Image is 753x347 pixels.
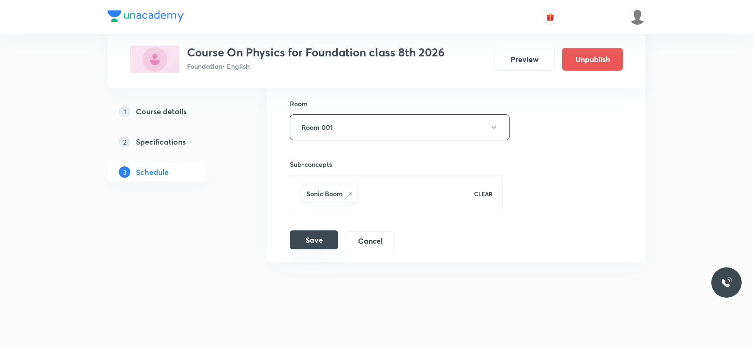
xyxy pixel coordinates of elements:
button: Preview [494,48,555,71]
a: Company Logo [108,10,184,24]
button: Room 001 [290,114,510,140]
h5: Schedule [136,166,169,178]
img: Saniya Tarannum [629,9,645,25]
img: avatar [546,13,555,21]
h6: Room [290,99,308,109]
h6: Sonic Boom [306,189,343,199]
button: Cancel [346,231,394,250]
h5: Course details [136,106,187,117]
img: Company Logo [108,10,184,22]
a: 2Specifications [108,132,236,151]
img: ttu [721,277,732,288]
h6: Sub-concepts [290,159,502,169]
p: 3 [119,166,130,178]
p: CLEAR [474,190,493,198]
button: Save [290,230,338,249]
p: 2 [119,136,130,147]
h5: Specifications [136,136,186,147]
button: avatar [543,9,558,25]
p: 1 [119,106,130,117]
img: 41C2B7F9-2D55-43D8-881D-EF37EAA90FC7_plus.png [130,46,179,73]
h3: Course On Physics for Foundation class 8th 2026 [187,46,445,59]
p: Foundation • English [187,61,445,71]
a: 1Course details [108,102,236,121]
button: Unpublish [562,48,623,71]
